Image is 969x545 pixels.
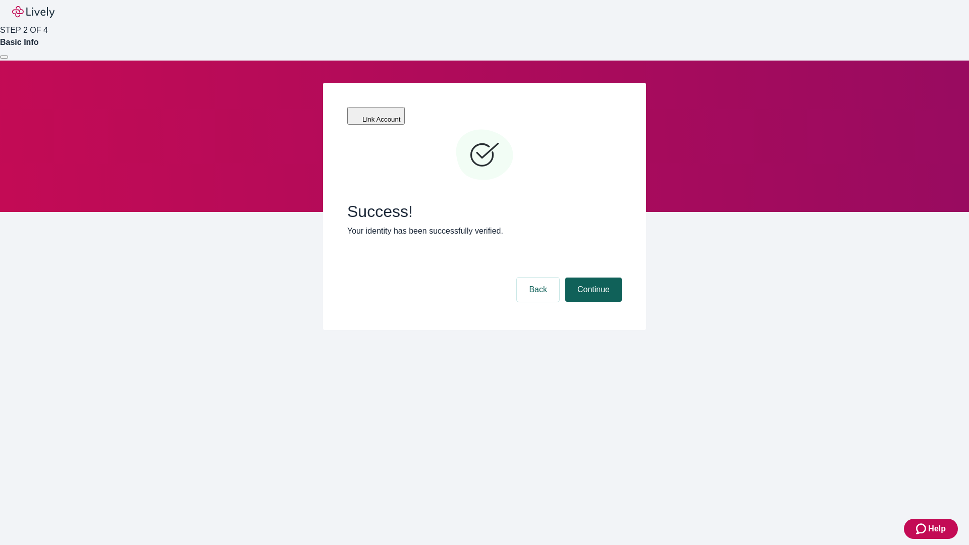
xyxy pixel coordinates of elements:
svg: Checkmark icon [454,125,515,186]
button: Link Account [347,107,405,125]
img: Lively [12,6,55,18]
button: Zendesk support iconHelp [904,519,958,539]
span: Help [928,523,946,535]
button: Continue [565,278,622,302]
svg: Zendesk support icon [916,523,928,535]
button: Back [517,278,559,302]
span: Success! [347,202,622,221]
p: Your identity has been successfully verified. [347,225,622,237]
